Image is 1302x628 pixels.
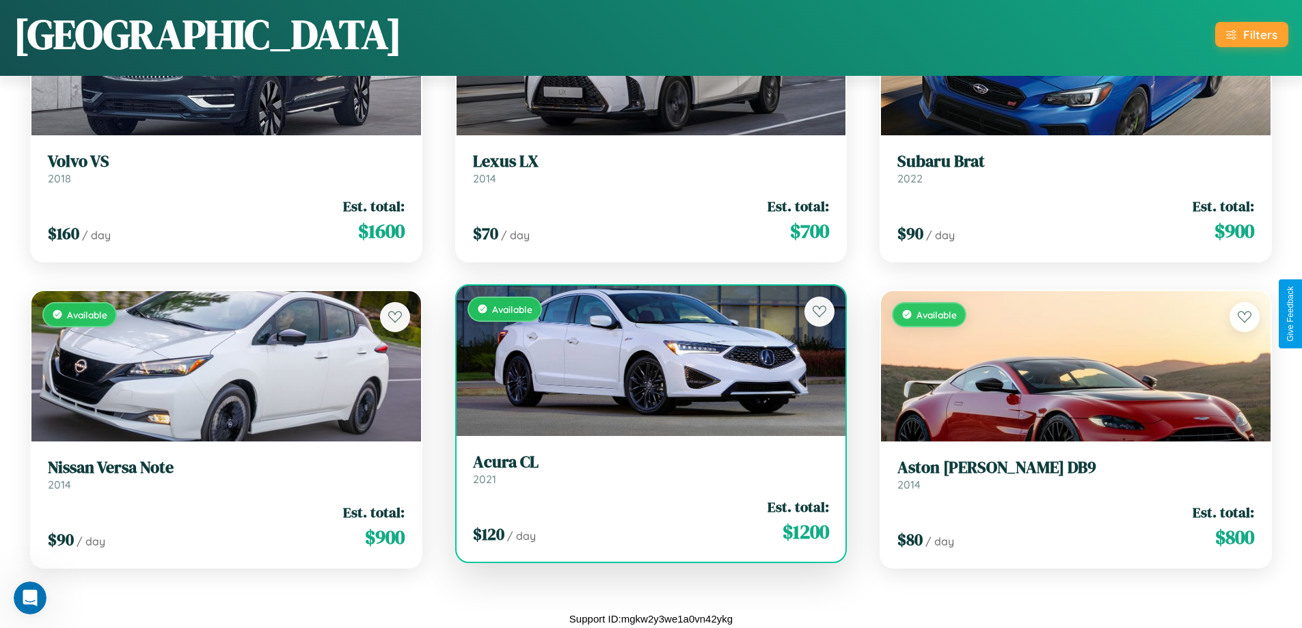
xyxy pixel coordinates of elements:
[1215,523,1254,551] span: $ 800
[48,478,71,491] span: 2014
[48,222,79,245] span: $ 160
[917,309,957,320] span: Available
[1193,502,1254,522] span: Est. total:
[897,458,1254,491] a: Aston [PERSON_NAME] DB92014
[790,217,829,245] span: $ 700
[783,518,829,545] span: $ 1200
[358,217,405,245] span: $ 1600
[926,228,955,242] span: / day
[67,309,107,320] span: Available
[1193,196,1254,216] span: Est. total:
[14,6,402,62] h1: [GEOGRAPHIC_DATA]
[48,528,74,551] span: $ 90
[897,172,923,185] span: 2022
[473,222,498,245] span: $ 70
[897,152,1254,185] a: Subaru Brat2022
[48,458,405,491] a: Nissan Versa Note2014
[1243,27,1277,42] div: Filters
[473,452,830,486] a: Acura CL2021
[768,196,829,216] span: Est. total:
[48,152,405,185] a: Volvo VS2018
[897,222,923,245] span: $ 90
[48,152,405,172] h3: Volvo VS
[473,152,830,172] h3: Lexus LX
[492,303,532,315] span: Available
[1215,22,1288,47] button: Filters
[1286,286,1295,342] div: Give Feedback
[82,228,111,242] span: / day
[48,458,405,478] h3: Nissan Versa Note
[897,478,921,491] span: 2014
[1215,217,1254,245] span: $ 900
[897,152,1254,172] h3: Subaru Brat
[48,172,71,185] span: 2018
[501,228,530,242] span: / day
[343,502,405,522] span: Est. total:
[343,196,405,216] span: Est. total:
[473,152,830,185] a: Lexus LX2014
[768,497,829,517] span: Est. total:
[569,610,733,628] p: Support ID: mgkw2y3we1a0vn42ykg
[14,582,46,614] iframe: Intercom live chat
[925,534,954,548] span: / day
[473,523,504,545] span: $ 120
[897,528,923,551] span: $ 80
[473,472,496,486] span: 2021
[365,523,405,551] span: $ 900
[77,534,105,548] span: / day
[473,452,830,472] h3: Acura CL
[473,172,496,185] span: 2014
[897,458,1254,478] h3: Aston [PERSON_NAME] DB9
[507,529,536,543] span: / day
